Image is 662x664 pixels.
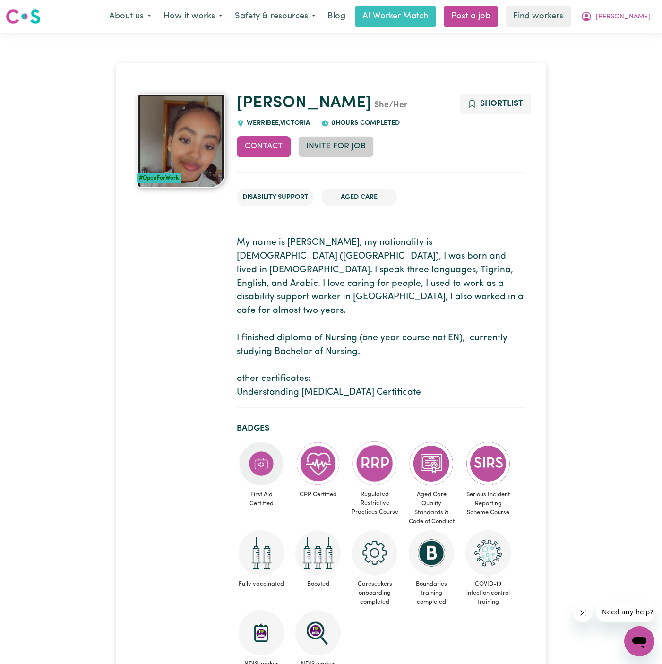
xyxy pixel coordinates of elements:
img: Helen [137,94,226,188]
img: CS Academy: Regulated Restrictive Practices course completed [352,441,397,486]
span: Shortlist [480,100,523,108]
span: Serious Incident Reporting Scheme Course [464,486,513,521]
span: WERRIBEE , Victoria [244,120,310,127]
span: Boundaries training completed [407,576,456,611]
span: Boosted [293,576,343,592]
img: Care and support worker has completed First Aid Certification [239,441,284,486]
a: [PERSON_NAME] [237,95,371,112]
a: Find workers [506,6,571,27]
li: Disability Support [237,189,314,207]
a: Post a job [444,6,498,27]
span: She/Her [371,101,407,110]
iframe: Button to launch messaging window [624,626,654,656]
img: CS Academy: Aged Care Quality Standards & Code of Conduct course completed [409,441,454,486]
button: Contact [237,136,291,157]
span: Fully vaccinated [237,576,286,592]
img: Care and support worker has received booster dose of COVID-19 vaccination [295,530,341,576]
img: Care and support worker has completed CPR Certification [295,441,341,486]
iframe: Close message [574,604,593,622]
img: CS Academy: Careseekers Onboarding course completed [352,530,397,576]
img: CS Academy: Introduction to NDIS Worker Training course completed [239,610,284,655]
img: CS Academy: Boundaries in care and support work course completed [409,530,454,576]
span: 0 hours completed [329,120,400,127]
span: Regulated Restrictive Practices Course [350,486,399,521]
span: [PERSON_NAME] [596,12,650,22]
img: Care and support worker has received 2 doses of COVID-19 vaccine [239,530,284,576]
button: Safety & resources [229,7,322,26]
iframe: Message from company [596,602,654,622]
button: Add to shortlist [460,94,531,114]
h2: Badges [237,423,525,433]
img: CS Academy: COVID-19 Infection Control Training course completed [465,530,511,576]
img: CS Academy: Serious Incident Reporting Scheme course completed [465,441,511,486]
span: CPR Certified [293,486,343,503]
button: How it works [157,7,229,26]
button: Invite for Job [298,136,374,157]
span: Careseekers onboarding completed [350,576,399,611]
img: NDIS Worker Screening Verified [295,610,341,655]
button: About us [103,7,157,26]
p: My name is [PERSON_NAME], my nationality is [DEMOGRAPHIC_DATA] ([GEOGRAPHIC_DATA]), I was born an... [237,236,525,400]
div: #OpenForWork [137,173,181,183]
img: Careseekers logo [6,8,41,25]
span: Aged Care Quality Standards & Code of Conduct [407,486,456,530]
a: Helen's profile picture'#OpenForWork [137,94,226,188]
button: My Account [575,7,656,26]
span: COVID-19 infection control training [464,576,513,611]
a: Blog [322,6,351,27]
span: First Aid Certified [237,486,286,512]
a: Careseekers logo [6,6,41,27]
li: Aged Care [321,189,397,207]
a: AI Worker Match [355,6,436,27]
